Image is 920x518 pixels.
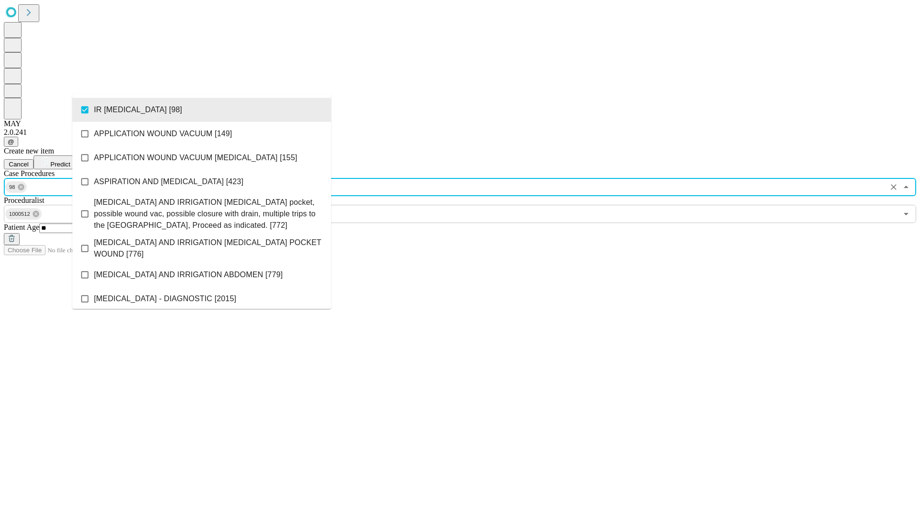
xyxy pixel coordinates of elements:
[887,180,900,194] button: Clear
[9,161,29,168] span: Cancel
[4,159,34,169] button: Cancel
[94,237,323,260] span: [MEDICAL_DATA] AND IRRIGATION [MEDICAL_DATA] POCKET WOUND [776]
[34,155,78,169] button: Predict
[5,182,19,193] span: 98
[4,196,44,204] span: Proceduralist
[5,209,34,220] span: 1000512
[4,137,18,147] button: @
[94,104,182,116] span: IR [MEDICAL_DATA] [98]
[94,197,323,231] span: [MEDICAL_DATA] AND IRRIGATION [MEDICAL_DATA] pocket, possible wound vac, possible closure with dr...
[50,161,70,168] span: Predict
[4,223,39,231] span: Patient Age
[8,138,14,145] span: @
[4,147,54,155] span: Create new item
[899,207,913,221] button: Open
[899,180,913,194] button: Close
[94,293,236,305] span: [MEDICAL_DATA] - DIAGNOSTIC [2015]
[94,128,232,140] span: APPLICATION WOUND VACUUM [149]
[4,169,55,177] span: Scheduled Procedure
[5,181,27,193] div: 98
[5,208,42,220] div: 1000512
[4,119,916,128] div: MAY
[94,152,297,164] span: APPLICATION WOUND VACUUM [MEDICAL_DATA] [155]
[4,128,916,137] div: 2.0.241
[94,269,283,281] span: [MEDICAL_DATA] AND IRRIGATION ABDOMEN [779]
[94,176,243,188] span: ASPIRATION AND [MEDICAL_DATA] [423]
